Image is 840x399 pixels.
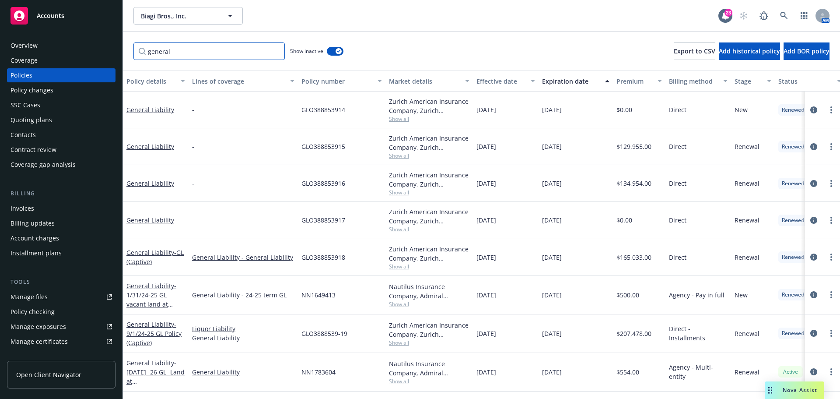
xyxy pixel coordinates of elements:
div: Lines of coverage [192,77,285,86]
span: $554.00 [616,367,639,377]
button: Stage [731,71,775,92]
a: Start snowing [735,7,752,25]
span: Export to CSV [674,47,715,55]
a: General Liability [126,106,174,114]
div: Expiration date [542,77,600,86]
span: Show all [389,226,469,233]
button: Add BOR policy [784,42,829,60]
a: circleInformation [808,252,819,262]
a: General Liability [192,333,294,343]
a: Manage certificates [7,335,115,349]
span: - 1/31/24-25 GL vacant land at [STREET_ADDRESS][PERSON_NAME] [126,282,182,327]
a: Policy checking [7,305,115,319]
div: Billing [7,189,115,198]
span: GLO388853917 [301,215,345,225]
button: Policy number [298,71,385,92]
a: more [826,215,836,226]
span: Renewed [782,143,804,151]
div: Zurich American Insurance Company, Zurich Insurance Group [389,244,469,263]
a: Coverage [7,53,115,67]
span: Renewed [782,216,804,224]
span: New [735,290,748,300]
button: Market details [385,71,473,92]
span: Show all [389,263,469,270]
div: Premium [616,77,652,86]
span: [DATE] [476,253,496,262]
span: Add historical policy [719,47,780,55]
div: Tools [7,278,115,286]
span: GLO3888539‐19 [301,329,347,338]
a: more [826,105,836,115]
span: Biagi Bros., Inc. [141,11,217,21]
button: Export to CSV [674,42,715,60]
span: Renewed [782,329,804,337]
span: Show all [389,300,469,308]
button: Biagi Bros., Inc. [133,7,243,25]
div: Zurich American Insurance Company, Zurich Insurance Group [389,97,469,115]
span: [DATE] [542,367,562,377]
span: $0.00 [616,215,632,225]
a: General Liability [126,248,184,266]
span: Show all [389,339,469,346]
a: SSC Cases [7,98,115,112]
span: Show all [389,152,469,159]
span: [DATE] [542,329,562,338]
a: Invoices [7,201,115,215]
a: General Liability [126,142,174,151]
span: - [192,215,194,225]
a: General Liability [126,216,174,224]
span: $500.00 [616,290,639,300]
a: Search [775,7,793,25]
button: Effective date [473,71,539,92]
span: Renewed [782,291,804,299]
span: [DATE] [542,179,562,188]
div: SSC Cases [10,98,40,112]
div: Manage exposures [10,320,66,334]
span: [DATE] [542,290,562,300]
div: Overview [10,39,38,53]
a: General Liability [126,320,182,347]
a: Liquor Liability [192,324,294,333]
span: $129,955.00 [616,142,651,151]
div: Stage [735,77,762,86]
input: Filter by keyword... [133,42,285,60]
span: Renewal [735,367,759,377]
span: [DATE] [476,105,496,114]
span: Nova Assist [783,386,817,394]
span: $134,954.00 [616,179,651,188]
a: circleInformation [808,178,819,189]
span: New [735,105,748,114]
span: $207,478.00 [616,329,651,338]
span: Renewal [735,329,759,338]
span: Agency - Multi-entity [669,363,728,381]
a: more [826,290,836,300]
div: Coverage [10,53,38,67]
span: Show inactive [290,47,323,55]
a: Account charges [7,231,115,245]
span: $165,033.00 [616,253,651,262]
span: Renewal [735,253,759,262]
span: Renewed [782,253,804,261]
a: circleInformation [808,328,819,339]
div: Contacts [10,128,36,142]
a: Switch app [795,7,813,25]
a: Overview [7,39,115,53]
span: Active [782,368,799,376]
a: more [826,367,836,377]
span: GLO388853915 [301,142,345,151]
span: $0.00 [616,105,632,114]
a: circleInformation [808,367,819,377]
div: Contract review [10,143,56,157]
a: more [826,141,836,152]
a: more [826,178,836,189]
span: [DATE] [542,142,562,151]
div: Zurich American Insurance Company, Zurich Insurance Group [389,170,469,189]
div: Quoting plans [10,113,52,127]
div: Billing method [669,77,718,86]
a: Policies [7,68,115,82]
span: NN1783604 [301,367,336,377]
span: [DATE] [476,142,496,151]
button: Lines of coverage [189,71,298,92]
div: Nautilus Insurance Company, Admiral Insurance Group ([PERSON_NAME] Corporation), [GEOGRAPHIC_DATA] [389,359,469,378]
span: [DATE] [476,290,496,300]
